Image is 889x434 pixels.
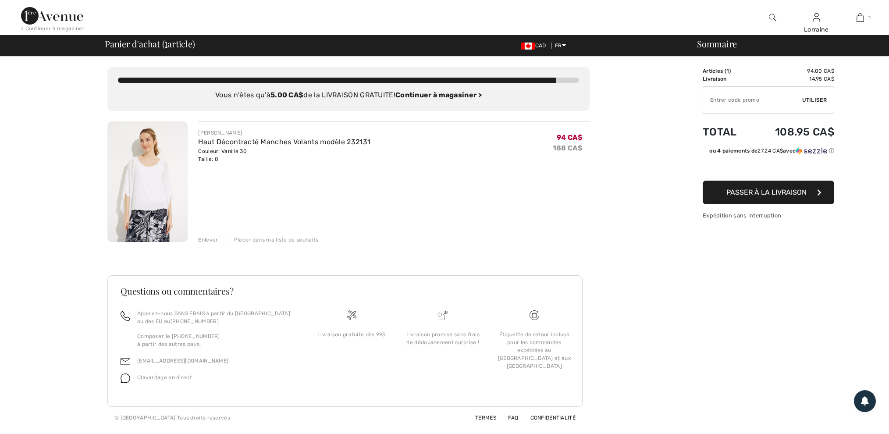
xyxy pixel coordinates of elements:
[121,374,130,383] img: chat
[555,43,566,49] span: FR
[795,25,838,34] div: Lorraine
[686,39,884,48] div: Sommaire
[703,87,802,113] input: Code promo
[21,7,83,25] img: 1ère Avenue
[802,96,827,104] span: Utiliser
[438,310,448,320] img: Livraison promise sans frais de dédouanement surprise&nbsp;!
[198,129,370,137] div: [PERSON_NAME]
[313,331,390,338] div: Livraison gratuite dès 99$
[198,147,370,163] div: Couleur: Vanille 30 Taille: 8
[171,318,219,324] a: [PHONE_NUMBER]
[553,144,583,152] s: 188 CA$
[703,158,834,178] iframe: PayPal-paypal
[121,287,569,295] h3: Questions ou commentaires?
[750,117,834,147] td: 108.95 CA$
[521,43,535,50] img: Canadian Dollar
[114,414,230,422] div: © [GEOGRAPHIC_DATA] Tous droits reservés
[465,415,496,421] a: Termes
[709,147,834,155] div: ou 4 paiements de avec
[857,12,864,23] img: Mon panier
[750,67,834,75] td: 94.00 CA$
[496,331,573,370] div: Étiquette de retour incluse pour les commandes expédiées au [GEOGRAPHIC_DATA] et aux [GEOGRAPHIC_...
[137,332,295,348] p: Composez le [PHONE_NUMBER] à partir des autres pays.
[164,37,167,49] span: 1
[137,309,295,325] p: Appelez-nous SANS FRAIS à partir du [GEOGRAPHIC_DATA] ou des EU au
[227,236,319,244] div: Placer dans ma liste de souhaits
[757,148,783,154] span: 27.24 CA$
[21,25,85,32] div: < Continuer à magasiner
[530,310,539,320] img: Livraison gratuite dès 99$
[557,133,583,142] span: 94 CA$
[832,408,880,430] iframe: Ouvre un widget dans lequel vous pouvez chatter avec l’un de nos agents
[520,415,576,421] a: Confidentialité
[198,236,218,244] div: Enlever
[726,188,807,196] span: Passer à la livraison
[796,147,827,155] img: Sezzle
[107,121,188,242] img: Haut Décontracté Manches Volants modèle 232131
[521,43,550,49] span: CAD
[118,90,579,100] div: Vous n'êtes qu'à de la LIVRAISON GRATUITE!
[813,12,820,23] img: Mes infos
[121,311,130,321] img: call
[703,75,750,83] td: Livraison
[137,358,228,364] a: [EMAIL_ADDRESS][DOMAIN_NAME]
[813,13,820,21] a: Se connecter
[726,68,729,74] span: 1
[750,75,834,83] td: 14.95 CA$
[703,67,750,75] td: Articles ( )
[868,14,871,21] span: 1
[498,415,518,421] a: FAQ
[703,211,834,220] div: Expédition sans interruption
[270,91,303,99] strong: 5.00 CA$
[347,310,356,320] img: Livraison gratuite dès 99$
[703,147,834,158] div: ou 4 paiements de27.24 CA$avecSezzle Cliquez pour en savoir plus sur Sezzle
[105,39,195,48] span: Panier d'achat ( article)
[121,357,130,366] img: email
[703,181,834,204] button: Passer à la livraison
[395,91,482,99] a: Continuer à magasiner >
[703,117,750,147] td: Total
[769,12,776,23] img: recherche
[137,374,192,381] span: Clavardage en direct
[839,12,882,23] a: 1
[198,138,370,146] a: Haut Décontracté Manches Volants modèle 232131
[404,331,481,346] div: Livraison promise sans frais de dédouanement surprise !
